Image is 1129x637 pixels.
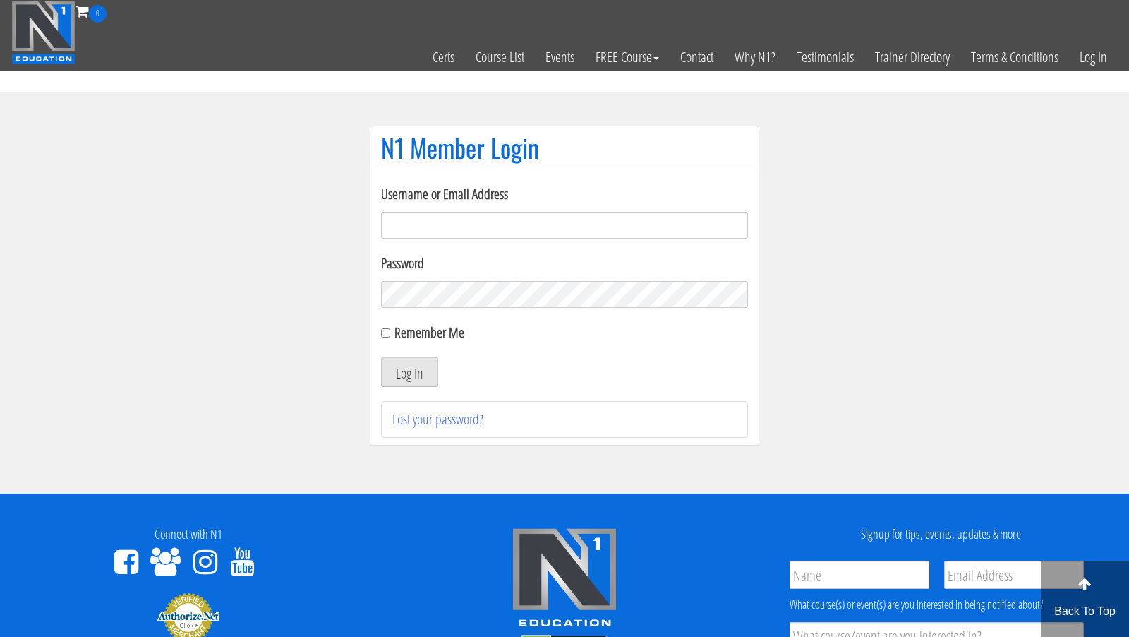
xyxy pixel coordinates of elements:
[11,1,76,64] img: n1-education
[763,528,1118,542] h4: Signup for tips, events, updates & more
[1069,23,1118,92] a: Log In
[422,23,465,92] a: Certs
[381,133,748,162] h1: N1 Member Login
[381,184,748,205] label: Username or Email Address
[512,528,617,632] img: n1-edu-logo
[790,596,1084,613] div: What course(s) or event(s) are you interested in being notified about?
[864,23,960,92] a: Trainer Directory
[465,23,535,92] a: Course List
[381,253,748,274] label: Password
[790,561,929,589] input: Name
[724,23,786,92] a: Why N1?
[585,23,670,92] a: FREE Course
[944,561,1084,589] input: Email Address
[89,5,107,23] span: 0
[11,528,366,542] h4: Connect with N1
[535,23,585,92] a: Events
[392,410,483,429] a: Lost your password?
[381,357,438,387] button: Log In
[394,323,464,342] label: Remember Me
[670,23,724,92] a: Contact
[786,23,864,92] a: Testimonials
[1041,603,1129,620] p: Back To Top
[960,23,1069,92] a: Terms & Conditions
[76,1,107,20] a: 0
